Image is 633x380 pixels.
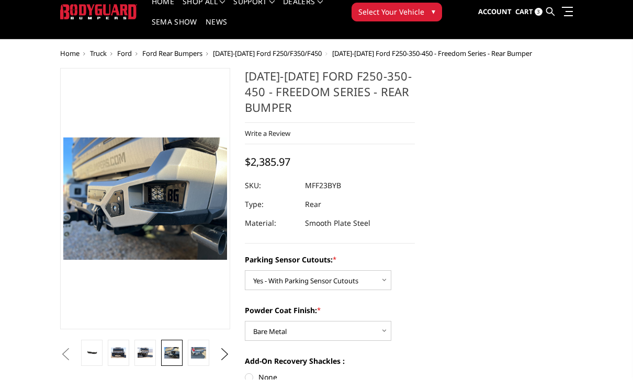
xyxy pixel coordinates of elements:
label: Add-On Recovery Shackles : [245,356,415,367]
a: 2023-2025 Ford F250-350-450 - Freedom Series - Rear Bumper [60,68,230,330]
h1: [DATE]-[DATE] Ford F250-350-450 - Freedom Series - Rear Bumper [245,68,415,123]
span: ▾ [432,6,435,17]
dt: Type: [245,195,297,214]
a: Ford Rear Bumpers [142,49,202,59]
span: $2,385.97 [245,155,290,169]
a: Ford [117,49,132,59]
dt: SKU: [245,177,297,195]
a: Home [60,49,80,59]
dd: MFF23BYB [305,177,341,195]
a: News [206,19,227,39]
dt: Material: [245,214,297,233]
span: 3 [535,8,542,16]
img: 2023-2025 Ford F250-350-450 - Freedom Series - Rear Bumper [111,348,126,358]
button: Select Your Vehicle [352,3,442,22]
dd: Rear [305,195,321,214]
img: 2023-2025 Ford F250-350-450 - Freedom Series - Rear Bumper [138,348,153,358]
label: Parking Sensor Cutouts: [245,255,415,266]
span: Select Your Vehicle [358,7,424,18]
span: Account [478,7,512,17]
iframe: Chat Widget [581,330,633,380]
img: BODYGUARD BUMPERS [60,5,137,20]
a: SEMA Show [152,19,197,39]
img: 2023-2025 Ford F250-350-450 - Freedom Series - Rear Bumper [191,348,206,359]
dd: Smooth Plate Steel [305,214,370,233]
button: Previous [58,347,73,363]
button: Next [217,347,233,363]
span: Cart [515,7,533,17]
span: [DATE]-[DATE] Ford F250-350-450 - Freedom Series - Rear Bumper [332,49,532,59]
a: [DATE]-[DATE] Ford F250/F350/F450 [213,49,322,59]
a: Truck [90,49,107,59]
img: 2023-2025 Ford F250-350-450 - Freedom Series - Rear Bumper [164,348,179,359]
a: Write a Review [245,129,290,139]
label: Powder Coat Finish: [245,305,415,316]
